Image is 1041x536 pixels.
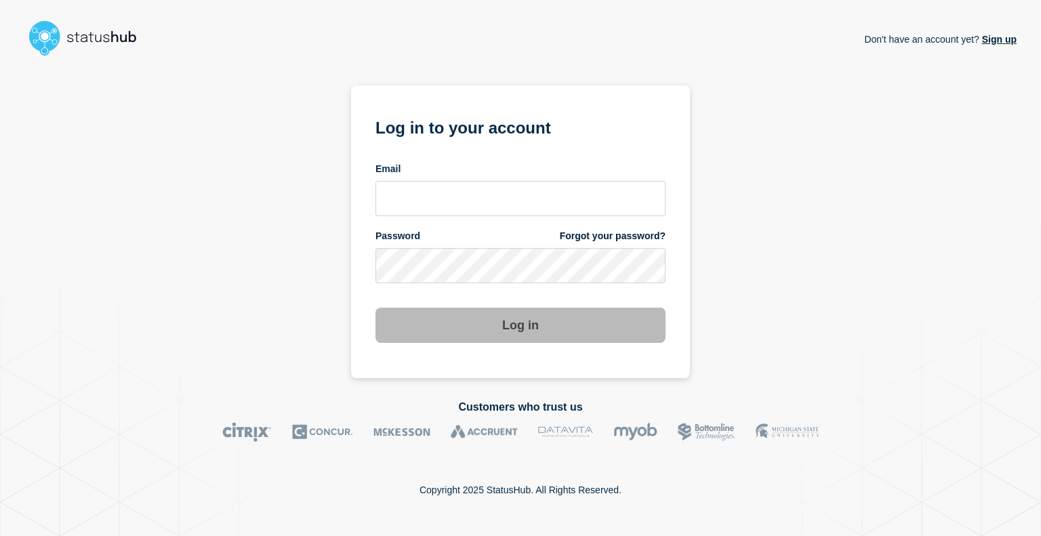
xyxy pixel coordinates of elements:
img: MSU logo [756,422,819,442]
button: Log in [375,308,666,343]
span: Email [375,163,401,176]
h2: Customers who trust us [24,401,1017,413]
img: Concur logo [292,422,353,442]
h1: Log in to your account [375,114,666,139]
p: Copyright 2025 StatusHub. All Rights Reserved. [420,485,621,495]
a: Sign up [979,34,1017,45]
img: myob logo [613,422,657,442]
img: McKesson logo [373,422,430,442]
p: Don't have an account yet? [864,23,1017,56]
span: Password [375,230,420,243]
a: Forgot your password? [560,230,666,243]
img: Accruent logo [451,422,518,442]
img: StatusHub logo [24,16,153,60]
img: Citrix logo [222,422,272,442]
input: email input [375,181,666,216]
img: DataVita logo [538,422,593,442]
input: password input [375,248,666,283]
img: Bottomline logo [678,422,735,442]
